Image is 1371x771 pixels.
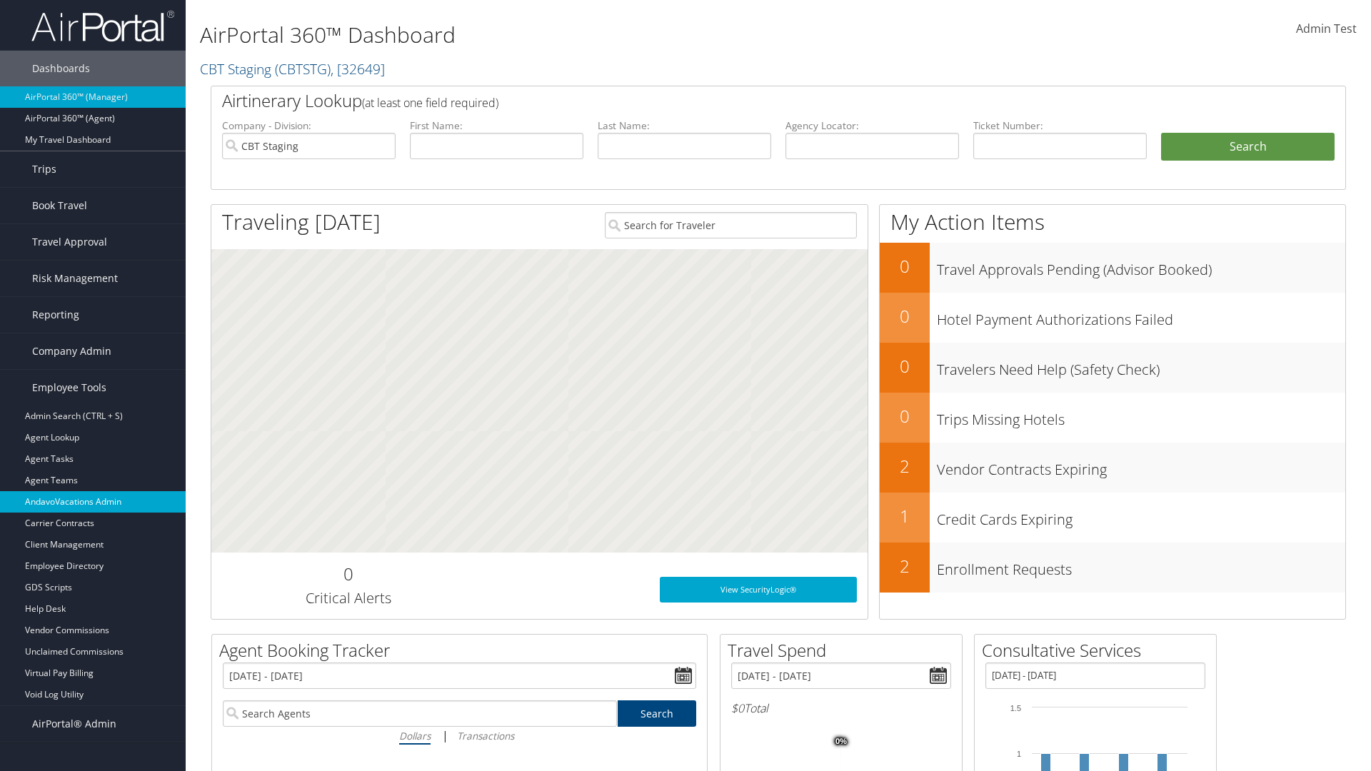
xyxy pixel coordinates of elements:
[1161,133,1335,161] button: Search
[880,404,930,428] h2: 0
[32,151,56,187] span: Trips
[731,700,744,716] span: $0
[880,554,930,578] h2: 2
[222,562,474,586] h2: 0
[937,403,1345,430] h3: Trips Missing Hotels
[982,638,1216,662] h2: Consultative Services
[32,188,87,223] span: Book Travel
[223,727,696,745] div: |
[1010,704,1021,712] tspan: 1.5
[362,95,498,111] span: (at least one field required)
[410,119,583,133] label: First Name:
[399,729,431,742] i: Dollars
[32,224,107,260] span: Travel Approval
[880,293,1345,343] a: 0Hotel Payment Authorizations Failed
[219,638,707,662] h2: Agent Booking Tracker
[32,261,118,296] span: Risk Management
[457,729,514,742] i: Transactions
[32,706,116,742] span: AirPortal® Admin
[880,393,1345,443] a: 0Trips Missing Hotels
[222,588,474,608] h3: Critical Alerts
[1296,21,1357,36] span: Admin Test
[973,119,1147,133] label: Ticket Number:
[785,119,959,133] label: Agency Locator:
[222,119,396,133] label: Company - Division:
[880,343,1345,393] a: 0Travelers Need Help (Safety Check)
[731,700,951,716] h6: Total
[31,9,174,43] img: airportal-logo.png
[880,354,930,378] h2: 0
[32,370,106,405] span: Employee Tools
[660,577,857,603] a: View SecurityLogic®
[880,443,1345,493] a: 2Vendor Contracts Expiring
[1296,7,1357,51] a: Admin Test
[880,454,930,478] h2: 2
[728,638,962,662] h2: Travel Spend
[937,453,1345,480] h3: Vendor Contracts Expiring
[598,119,771,133] label: Last Name:
[880,254,930,278] h2: 0
[880,543,1345,593] a: 2Enrollment Requests
[880,493,1345,543] a: 1Credit Cards Expiring
[32,297,79,333] span: Reporting
[937,503,1345,530] h3: Credit Cards Expiring
[880,504,930,528] h2: 1
[222,89,1240,113] h2: Airtinerary Lookup
[200,20,971,50] h1: AirPortal 360™ Dashboard
[32,333,111,369] span: Company Admin
[835,737,847,746] tspan: 0%
[880,207,1345,237] h1: My Action Items
[618,700,697,727] a: Search
[223,700,617,727] input: Search Agents
[937,353,1345,380] h3: Travelers Need Help (Safety Check)
[880,304,930,328] h2: 0
[937,553,1345,580] h3: Enrollment Requests
[275,59,331,79] span: ( CBTSTG )
[200,59,385,79] a: CBT Staging
[880,243,1345,293] a: 0Travel Approvals Pending (Advisor Booked)
[605,212,857,238] input: Search for Traveler
[331,59,385,79] span: , [ 32649 ]
[32,51,90,86] span: Dashboards
[937,253,1345,280] h3: Travel Approvals Pending (Advisor Booked)
[937,303,1345,330] h3: Hotel Payment Authorizations Failed
[222,207,381,237] h1: Traveling [DATE]
[1017,750,1021,758] tspan: 1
